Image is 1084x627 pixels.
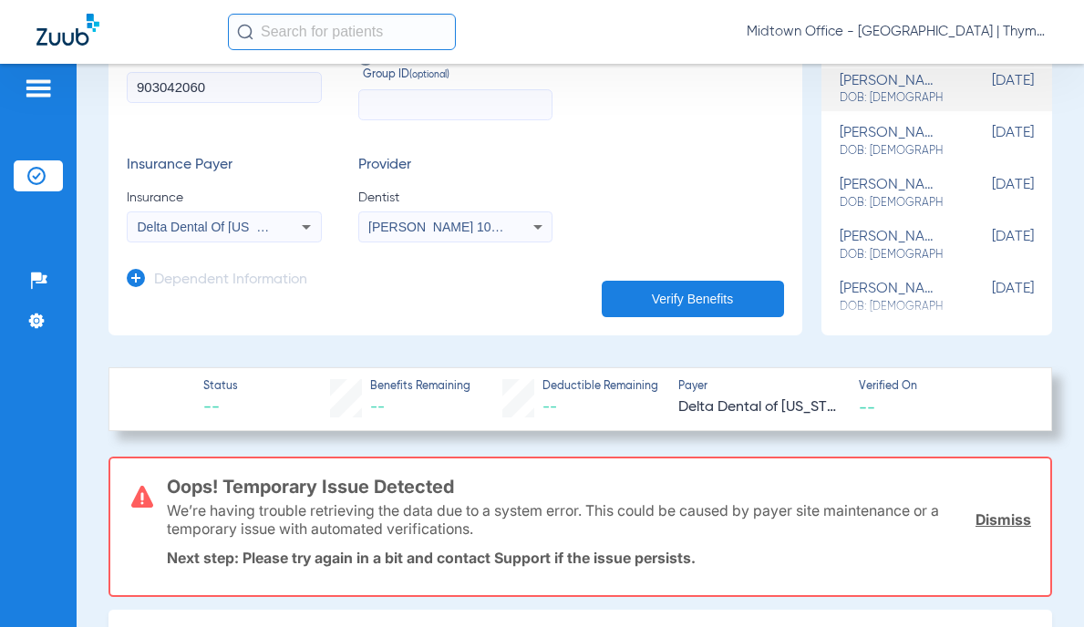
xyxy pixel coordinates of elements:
[840,73,944,107] div: [PERSON_NAME]
[167,549,1031,567] p: Next step: Please try again in a bit and contact Support if the issue persists.
[840,281,944,314] div: [PERSON_NAME]
[542,379,658,396] span: Deductible Remaining
[840,125,944,159] div: [PERSON_NAME]
[203,396,238,419] span: --
[228,14,456,50] input: Search for patients
[859,397,875,416] span: --
[678,379,842,396] span: Payer
[167,501,963,538] p: We’re having trouble retrieving the data due to a system error. This could be caused by payer sit...
[840,247,944,263] span: DOB: [DEMOGRAPHIC_DATA]
[127,157,322,175] h3: Insurance Payer
[167,478,1031,496] h3: Oops! Temporary Issue Detected
[24,77,53,99] img: hamburger-icon
[127,49,322,120] label: Member ID
[237,24,253,40] img: Search Icon
[127,72,322,103] input: Member ID
[542,400,557,415] span: --
[131,486,153,508] img: error-icon
[840,195,944,211] span: DOB: [DEMOGRAPHIC_DATA]
[36,14,99,46] img: Zuub Logo
[370,400,385,415] span: --
[993,540,1084,627] iframe: Chat Widget
[840,229,944,262] div: [PERSON_NAME]
[127,189,322,207] span: Insurance
[840,177,944,211] div: [PERSON_NAME]
[370,379,470,396] span: Benefits Remaining
[747,23,1048,41] span: Midtown Office - [GEOGRAPHIC_DATA] | Thyme Dental Care
[976,510,1031,529] a: Dismiss
[358,157,553,175] h3: Provider
[602,281,784,317] button: Verify Benefits
[943,281,1034,314] span: [DATE]
[943,177,1034,211] span: [DATE]
[368,220,548,234] span: [PERSON_NAME] 1063790152
[678,396,842,419] span: Delta Dental of [US_STATE] Federal
[943,73,1034,107] span: [DATE]
[943,229,1034,262] span: [DATE]
[409,67,449,84] small: (optional)
[154,272,307,290] h3: Dependent Information
[203,379,238,396] span: Status
[840,90,944,107] span: DOB: [DEMOGRAPHIC_DATA]
[840,143,944,159] span: DOB: [DEMOGRAPHIC_DATA]
[363,67,553,84] span: Group ID
[943,125,1034,159] span: [DATE]
[859,379,1023,396] span: Verified On
[138,220,346,234] span: Delta Dental Of [US_STATE] Federal
[358,189,553,207] span: Dentist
